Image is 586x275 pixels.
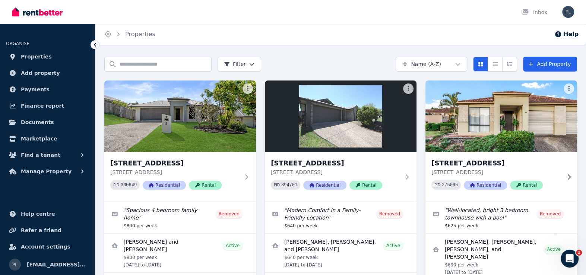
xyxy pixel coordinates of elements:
[349,181,382,190] span: Rental
[564,83,574,94] button: More options
[403,83,414,94] button: More options
[425,80,577,202] a: 68/24 Amsonia Court, Arundel[STREET_ADDRESS][STREET_ADDRESS]PID 275065ResidentialRental
[510,181,543,190] span: Rental
[21,101,64,110] span: Finance report
[21,151,60,159] span: Find a tenant
[6,206,89,221] a: Help centre
[104,80,256,152] img: 5 Morning Sun Ct, Maudsland
[473,57,488,72] button: Card view
[6,223,89,238] a: Refer a friend
[21,134,57,143] span: Marketplace
[271,158,400,168] h3: [STREET_ADDRESS]
[576,250,582,256] span: 1
[431,158,561,168] h3: [STREET_ADDRESS]
[562,6,574,18] img: plmarkt@gmail.com
[265,234,416,272] a: View details for Grace White, Donna Johnston, and Ryan Johnston
[143,181,186,190] span: Residential
[224,60,246,68] span: Filter
[265,80,416,202] a: 23 Saltram Ave, Holmview[STREET_ADDRESS][STREET_ADDRESS]PID 394701ResidentialRental
[21,85,50,94] span: Payments
[6,66,89,80] a: Add property
[243,83,253,94] button: More options
[271,168,400,176] p: [STREET_ADDRESS]
[110,168,240,176] p: [STREET_ADDRESS]
[95,24,164,45] nav: Breadcrumb
[554,30,579,39] button: Help
[12,6,63,18] img: RentBetter
[104,80,256,202] a: 5 Morning Sun Ct, Maudsland[STREET_ADDRESS][STREET_ADDRESS]PID 360649ResidentialRental
[265,202,416,233] a: Edit listing: Modern Comfort in a Family-Friendly Location
[21,118,54,127] span: Documents
[113,183,119,187] small: PID
[104,202,256,233] a: Edit listing: Spacious 4 bedroom family home
[104,234,256,272] a: View details for James and Charlie Robins
[21,226,61,235] span: Refer a friend
[502,57,517,72] button: Expanded list view
[411,60,441,68] span: Name (A-Z)
[521,9,547,16] div: Inbox
[27,260,86,269] span: [EMAIL_ADDRESS][DOMAIN_NAME]
[21,209,55,218] span: Help centre
[21,242,70,251] span: Account settings
[6,82,89,97] a: Payments
[6,239,89,254] a: Account settings
[464,181,507,190] span: Residential
[281,183,297,188] code: 394701
[6,164,89,179] button: Manage Property
[303,181,346,190] span: Residential
[218,57,261,72] button: Filter
[189,181,222,190] span: Rental
[523,57,577,72] a: Add Property
[6,41,29,46] span: ORGANISE
[21,167,72,176] span: Manage Property
[6,115,89,130] a: Documents
[121,183,137,188] code: 360649
[274,183,280,187] small: PID
[110,158,240,168] h3: [STREET_ADDRESS]
[473,57,517,72] div: View options
[265,80,416,152] img: 23 Saltram Ave, Holmview
[6,49,89,64] a: Properties
[6,131,89,146] a: Marketplace
[9,259,21,271] img: plmarkt@gmail.com
[434,183,440,187] small: PID
[21,52,52,61] span: Properties
[561,250,579,268] iframe: Intercom live chat
[21,69,60,78] span: Add property
[431,168,561,176] p: [STREET_ADDRESS]
[425,202,577,233] a: Edit listing: Well-located, bright 3 bedroom townhouse with a pool
[396,57,467,72] button: Name (A-Z)
[125,31,155,38] a: Properties
[6,148,89,162] button: Find a tenant
[442,183,458,188] code: 275065
[6,98,89,113] a: Finance report
[488,57,503,72] button: Compact list view
[422,79,581,154] img: 68/24 Amsonia Court, Arundel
